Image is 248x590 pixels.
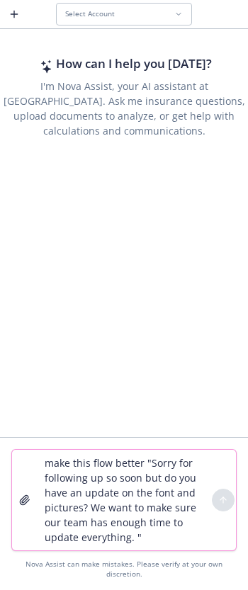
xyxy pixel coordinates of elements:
[56,3,192,25] button: Select Account
[11,560,237,579] div: Nova Assist can make mistakes. Please verify at your own discretion.
[56,55,212,73] h2: How can I help you [DATE]?
[65,9,115,18] span: Select Account
[36,450,212,550] textarea: make this flow better "Sorry for following up so soon but do you have an update on the font and p...
[3,3,26,25] button: Create a new chat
